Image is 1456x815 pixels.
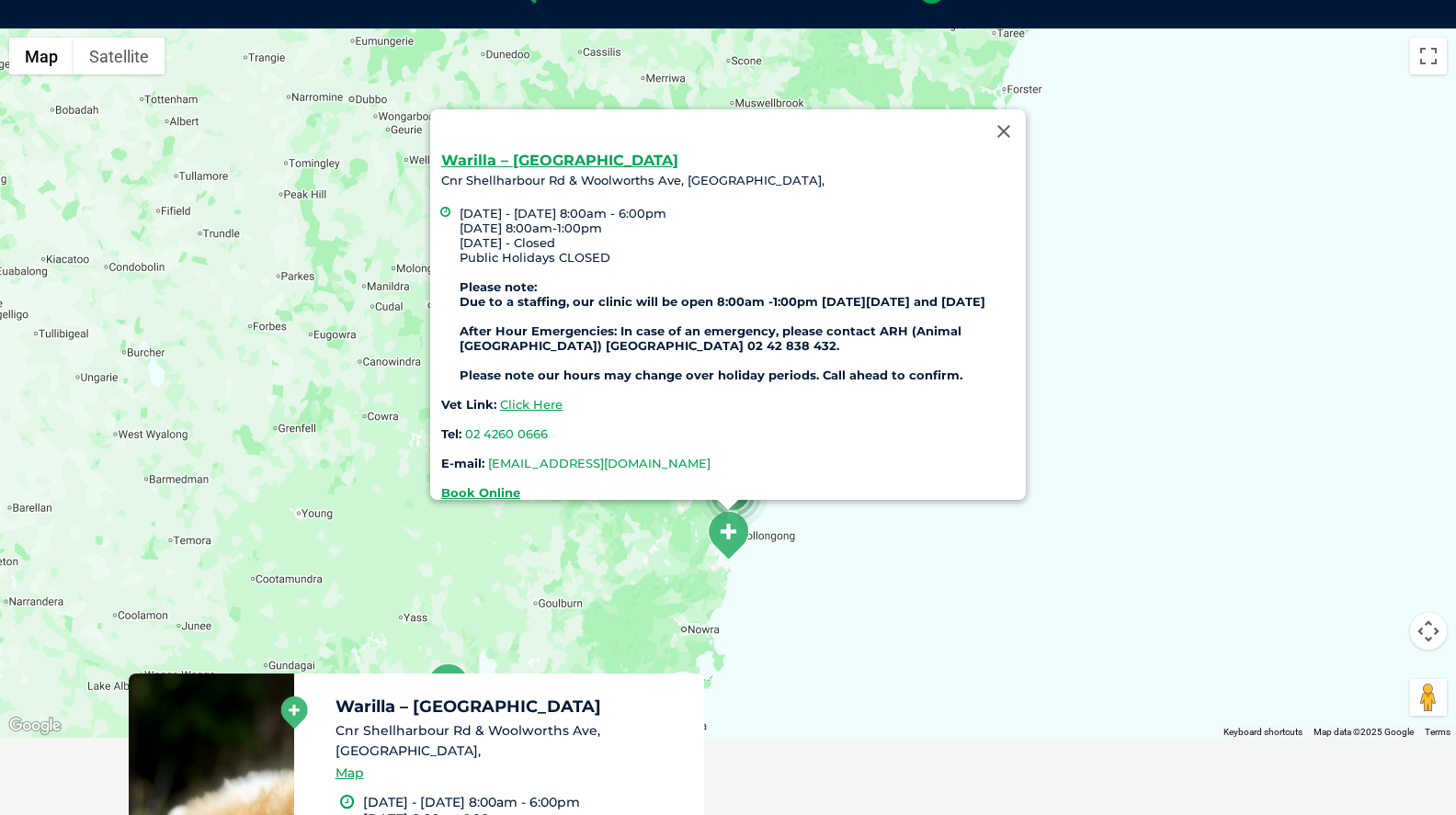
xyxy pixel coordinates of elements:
[500,397,563,412] a: Click Here
[425,662,471,713] div: Majura Park
[1410,38,1447,74] button: Toggle fullscreen view
[1314,727,1414,737] span: Map data ©2025 Google
[1425,727,1450,737] a: Terms (opens in new tab)
[488,456,711,470] a: [EMAIL_ADDRESS][DOMAIN_NAME]
[441,152,678,169] a: Warilla – [GEOGRAPHIC_DATA]
[982,109,1026,153] button: Close
[441,456,484,470] strong: E-mail:
[74,38,165,74] button: Show satellite imagery
[460,279,985,382] b: Please note:
[705,510,751,560] div: Warilla – Shell Cove
[336,698,688,715] h5: Warilla – [GEOGRAPHIC_DATA]
[441,426,461,441] strong: Tel:
[441,153,1026,500] div: Cnr Shellharbour Rd & Woolworths Ave, [GEOGRAPHIC_DATA],
[1410,679,1447,716] button: Drag Pegman onto the map to open Street View
[9,38,74,74] button: Show street map
[5,714,65,738] img: Google
[460,294,985,382] b: Due to a staffing, our clinic will be open 8:00am -1:00pm [DATE][DATE] and [DATE] After Hour Emer...
[336,763,364,784] a: Map
[441,485,520,500] a: Book Online
[1410,613,1447,650] button: Map camera controls
[336,721,688,761] li: Cnr Shellharbour Rd & Woolworths Ave, [GEOGRAPHIC_DATA],
[5,714,65,738] a: Open this area in Google Maps (opens a new window)
[465,426,548,441] a: 02 4260 0666
[441,397,496,412] strong: Vet Link:
[460,206,1026,382] li: [DATE] - [DATE] 8:00am - 6:00pm [DATE] 8:00am-1:00pm [DATE] - Closed Public Holidays CLOSED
